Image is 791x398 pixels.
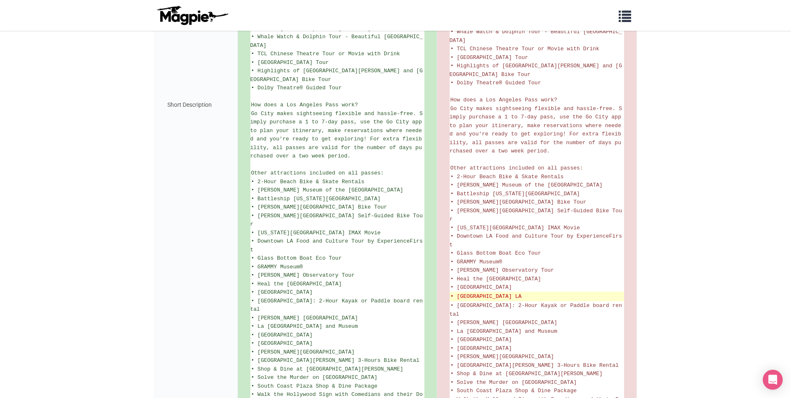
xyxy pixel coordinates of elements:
span: • [GEOGRAPHIC_DATA] [251,332,313,338]
span: • Downtown LA Food and Culture Tour by ExperienceFirst [250,238,423,253]
span: How does a Los Angeles Pass work? [451,97,557,103]
span: • [GEOGRAPHIC_DATA][PERSON_NAME] 3-Hours Bike Rental [251,357,420,364]
span: • [GEOGRAPHIC_DATA] [251,289,313,295]
span: • [PERSON_NAME] Observatory Tour [251,272,355,278]
span: • [PERSON_NAME] Museum of the [GEOGRAPHIC_DATA] [251,187,404,193]
img: logo-ab69f6fb50320c5b225c76a69d11143b.png [155,5,230,25]
span: • GRAMMY Museum® [451,259,502,265]
span: • Heal the [GEOGRAPHIC_DATA] [251,281,342,287]
span: • [GEOGRAPHIC_DATA] [451,345,512,351]
span: • TCL Chinese Theatre Tour or Movie with Drink [451,46,600,52]
span: • Downtown LA Food and Culture Tour by ExperienceFirst [450,233,622,248]
span: • [PERSON_NAME][GEOGRAPHIC_DATA] Self-Guided Bike Tour [450,208,622,223]
span: • Highlights of [GEOGRAPHIC_DATA][PERSON_NAME] and [GEOGRAPHIC_DATA] Bike Tour [450,63,622,78]
span: • Glass Bottom Boat Eco Tour [251,255,342,261]
span: • Solve the Murder on [GEOGRAPHIC_DATA] [451,379,577,386]
span: • Whale Watch & Dolphin Tour - Beautiful [GEOGRAPHIC_DATA] [250,34,423,49]
del: • [GEOGRAPHIC_DATA] LA [451,292,623,301]
span: • [GEOGRAPHIC_DATA]: 2-Hour Kayak or Paddle board rental [450,302,622,317]
span: • South Coast Plaza Shop & Dine Package [451,388,577,394]
span: • [PERSON_NAME][GEOGRAPHIC_DATA] [451,354,554,360]
span: • [GEOGRAPHIC_DATA][PERSON_NAME] 3-Hours Bike Rental [451,362,619,369]
span: How does a Los Angeles Pass work? [251,102,358,108]
span: • [PERSON_NAME][GEOGRAPHIC_DATA] Self-Guided Bike Tour [250,213,423,228]
span: • [PERSON_NAME] Observatory Tour [451,267,554,273]
span: • [PERSON_NAME][GEOGRAPHIC_DATA] Bike Tour [251,204,387,210]
span: • [GEOGRAPHIC_DATA] Tour [451,54,528,61]
span: • Battleship [US_STATE][GEOGRAPHIC_DATA] [451,191,580,197]
span: • [GEOGRAPHIC_DATA] [451,337,512,343]
span: Other attractions included on all passes: [451,165,583,171]
span: Go City makes sightseeing flexible and hassle-free. Simply purchase a 1 to 7-day pass, use the Go... [450,106,624,155]
span: • Shop & Dine at [GEOGRAPHIC_DATA][PERSON_NAME] [451,371,603,377]
span: • Heal the [GEOGRAPHIC_DATA] [451,276,541,282]
span: • [GEOGRAPHIC_DATA] Tour [251,59,329,66]
span: • [PERSON_NAME][GEOGRAPHIC_DATA] Bike Tour [451,199,587,205]
span: • Dolby Theatre® Guided Tour [451,80,541,86]
span: • South Coast Plaza Shop & Dine Package [251,383,377,389]
span: • The Original Hollywood Sign Walking Tour [251,25,387,32]
span: Other attractions included on all passes: [251,170,384,176]
span: • [GEOGRAPHIC_DATA] [251,340,313,346]
span: • La [GEOGRAPHIC_DATA] and Museum [451,328,557,334]
span: • [PERSON_NAME] [GEOGRAPHIC_DATA] [251,315,358,321]
span: Go City makes sightseeing flexible and hassle-free. Simply purchase a 1 to 7-day pass, use the Go... [250,111,425,160]
span: • Highlights of [GEOGRAPHIC_DATA][PERSON_NAME] and [GEOGRAPHIC_DATA] Bike Tour [250,68,423,83]
span: • GRAMMY Museum® [251,264,303,270]
div: Open Intercom Messenger [763,370,783,390]
span: • Dolby Theatre® Guided Tour [251,85,342,91]
span: • [US_STATE][GEOGRAPHIC_DATA] IMAX Movie [451,225,580,231]
span: • Solve the Murder on [GEOGRAPHIC_DATA] [251,374,377,381]
span: • Whale Watch & Dolphin Tour - Beautiful [GEOGRAPHIC_DATA] [450,29,622,44]
span: • 2-Hour Beach Bike & Skate Rentals [451,174,564,180]
span: • [GEOGRAPHIC_DATA]: 2-Hour Kayak or Paddle board rental [250,298,423,313]
span: • Glass Bottom Boat Eco Tour [451,250,541,256]
span: • [PERSON_NAME][GEOGRAPHIC_DATA] [251,349,355,355]
span: • [US_STATE][GEOGRAPHIC_DATA] IMAX Movie [251,230,381,236]
span: • Battleship [US_STATE][GEOGRAPHIC_DATA] [251,196,381,202]
span: • TCL Chinese Theatre Tour or Movie with Drink [251,51,400,57]
span: • [GEOGRAPHIC_DATA] [451,284,512,290]
span: • Shop & Dine at [GEOGRAPHIC_DATA][PERSON_NAME] [251,366,404,372]
span: • [PERSON_NAME] [GEOGRAPHIC_DATA] [451,319,557,326]
span: • 2-Hour Beach Bike & Skate Rentals [251,179,365,185]
span: • [PERSON_NAME] Museum of the [GEOGRAPHIC_DATA] [451,182,603,188]
span: • La [GEOGRAPHIC_DATA] and Museum [251,323,358,329]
